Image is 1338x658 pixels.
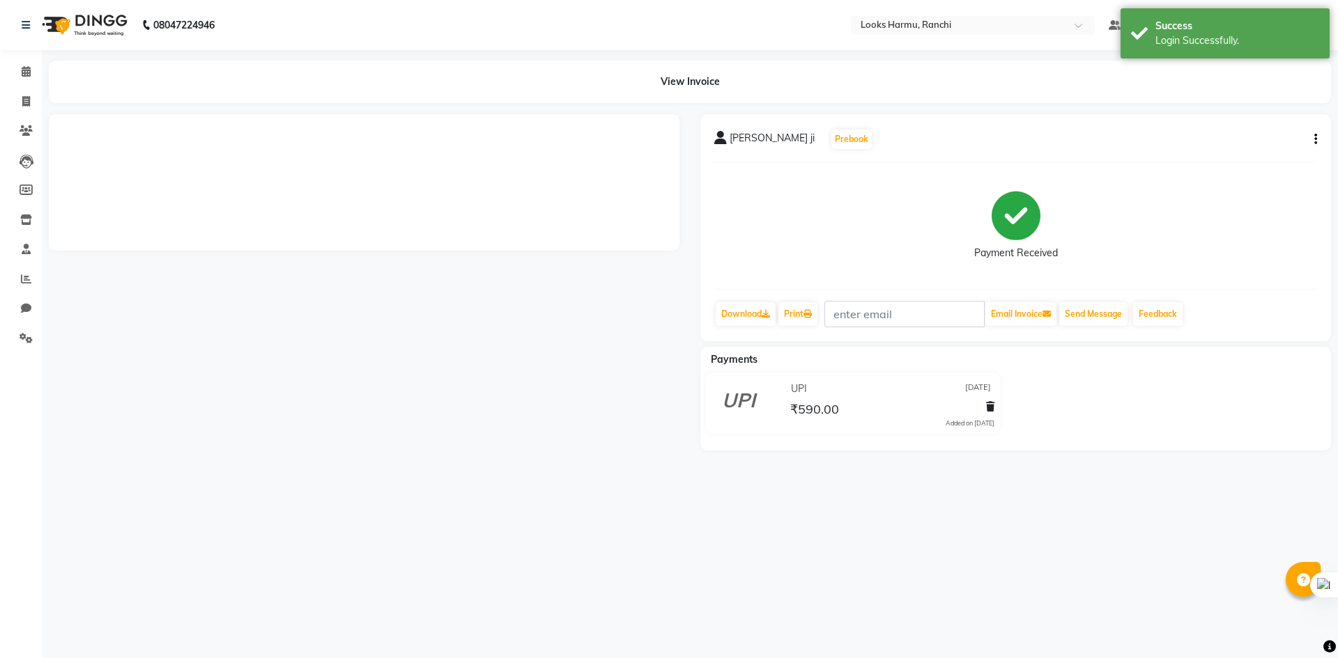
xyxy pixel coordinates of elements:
span: ₹590.00 [790,401,839,421]
span: Payments [711,353,758,366]
a: Feedback [1133,302,1183,326]
button: Prebook [831,130,872,149]
div: View Invoice [49,61,1331,103]
input: enter email [824,301,985,327]
button: Send Message [1059,302,1128,326]
a: Print [778,302,817,326]
div: Payment Received [974,246,1058,260]
span: [PERSON_NAME] ji [730,131,815,150]
span: [DATE] [965,382,991,396]
img: logo [36,6,131,45]
span: UPI [791,382,807,396]
div: Added on [DATE] [946,418,994,428]
button: Email Invoice [985,302,1056,326]
div: Success [1155,19,1319,33]
div: Login Successfully. [1155,33,1319,48]
b: 08047224946 [153,6,215,45]
a: Download [716,302,776,326]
